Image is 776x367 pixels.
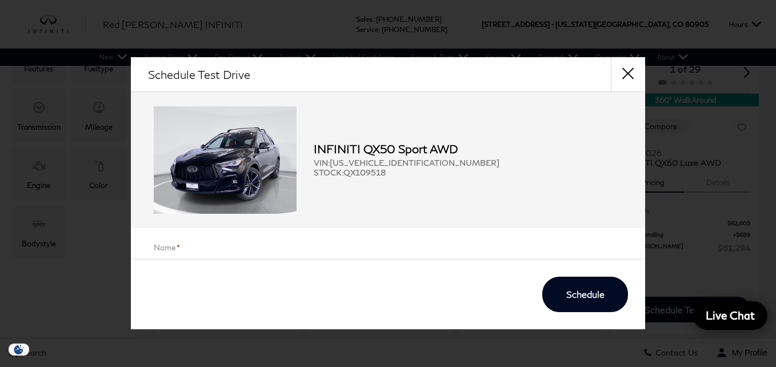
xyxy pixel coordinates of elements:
input: First name [154,252,622,269]
label: Name [154,242,180,252]
img: Opt-Out Icon [6,344,32,356]
a: Live Chat [693,301,767,330]
img: 2025 INFINITI QX50 Sport AWD [154,106,297,214]
section: Click to Open Cookie Consent Modal [6,344,32,356]
span: VIN: [US_VEHICLE_IDENTIFICATION_NUMBER] [314,158,622,167]
h2: INFINITI QX50 Sport AWD [314,142,622,155]
button: close [611,57,645,91]
h2: Schedule Test Drive [148,68,250,81]
span: STOCK: QX109518 [314,167,622,177]
span: Live Chat [700,308,761,322]
button: Schedule [542,277,628,312]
